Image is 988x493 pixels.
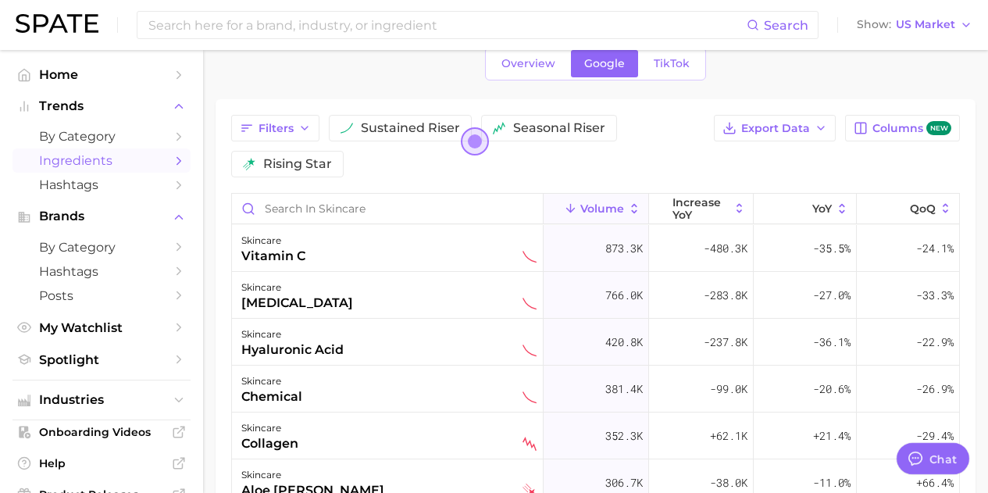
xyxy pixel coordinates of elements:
[845,115,960,141] button: Columnsnew
[12,205,191,228] button: Brands
[241,294,353,313] div: [MEDICAL_DATA]
[580,202,624,215] span: Volume
[12,124,191,148] a: by Category
[39,456,164,470] span: Help
[813,333,851,352] span: -36.1%
[12,348,191,372] a: Spotlight
[910,202,936,215] span: QoQ
[243,158,255,170] img: rising star
[764,18,808,33] span: Search
[813,286,851,305] span: -27.0%
[461,127,489,155] button: Open the dialog
[654,57,690,70] span: TikTok
[640,50,703,77] a: TikTok
[605,473,643,492] span: 306.7k
[12,420,191,444] a: Onboarding Videos
[147,12,747,38] input: Search here for a brand, industry, or ingredient
[916,333,954,352] span: -22.9%
[649,194,754,224] button: increase YoY
[232,319,959,366] button: skincarehyaluronic acidsustained decliner420.8k-237.8k-36.1%-22.9%
[259,122,294,135] span: Filters
[39,288,164,303] span: Posts
[605,286,643,305] span: 766.0k
[12,235,191,259] a: by Category
[544,194,648,224] button: Volume
[39,393,164,407] span: Industries
[232,366,959,413] button: skincarechemicalsustained decliner381.4k-99.0k-20.6%-26.9%
[813,239,851,258] span: -35.5%
[571,50,638,77] a: Google
[241,434,298,453] div: collagen
[714,115,836,141] button: Export Data
[16,14,98,33] img: SPATE
[523,249,537,263] img: sustained decliner
[916,427,954,445] span: -29.4%
[241,231,305,250] div: skincare
[39,320,164,335] span: My Watchlist
[704,239,747,258] span: -480.3k
[813,473,851,492] span: -11.0%
[872,121,951,136] span: Columns
[39,264,164,279] span: Hashtags
[12,284,191,308] a: Posts
[704,333,747,352] span: -237.8k
[12,148,191,173] a: Ingredients
[812,202,832,215] span: YoY
[39,177,164,192] span: Hashtags
[232,225,959,272] button: skincarevitamin csustained decliner873.3k-480.3k-35.5%-24.1%
[605,239,643,258] span: 873.3k
[853,15,976,35] button: ShowUS Market
[12,388,191,412] button: Industries
[493,122,505,134] img: seasonal riser
[813,427,851,445] span: +21.4%
[39,99,164,113] span: Trends
[857,20,891,29] span: Show
[241,341,344,359] div: hyaluronic acid
[12,173,191,197] a: Hashtags
[704,286,747,305] span: -283.8k
[39,352,164,367] span: Spotlight
[754,194,857,224] button: YoY
[39,129,164,144] span: by Category
[916,239,954,258] span: -24.1%
[241,466,384,484] div: skincare
[39,425,164,439] span: Onboarding Videos
[488,50,569,77] a: Overview
[710,473,747,492] span: -38.0k
[501,57,555,70] span: Overview
[39,153,164,168] span: Ingredients
[12,316,191,340] a: My Watchlist
[241,325,344,344] div: skincare
[605,427,643,445] span: 352.3k
[584,57,625,70] span: Google
[916,473,954,492] span: +66.4%
[916,380,954,398] span: -26.9%
[857,194,959,224] button: QoQ
[232,413,959,459] button: skincarecollagenseasonal decliner352.3k+62.1k+21.4%-29.4%
[39,209,164,223] span: Brands
[241,372,302,391] div: skincare
[896,20,955,29] span: US Market
[523,343,537,357] img: sustained decliner
[241,278,353,297] div: skincare
[523,437,537,451] img: seasonal decliner
[241,419,298,438] div: skincare
[361,122,460,134] span: sustained riser
[12,95,191,118] button: Trends
[231,115,319,141] button: Filters
[241,388,302,406] div: chemical
[926,121,951,136] span: new
[605,333,643,352] span: 420.8k
[523,390,537,404] img: sustained decliner
[12,452,191,475] a: Help
[12,63,191,87] a: Home
[672,196,729,221] span: increase YoY
[263,158,332,170] span: rising star
[39,67,164,82] span: Home
[710,380,747,398] span: -99.0k
[12,259,191,284] a: Hashtags
[232,272,959,319] button: skincare[MEDICAL_DATA]sustained decliner766.0k-283.8k-27.0%-33.3%
[523,296,537,310] img: sustained decliner
[605,380,643,398] span: 381.4k
[39,240,164,255] span: by Category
